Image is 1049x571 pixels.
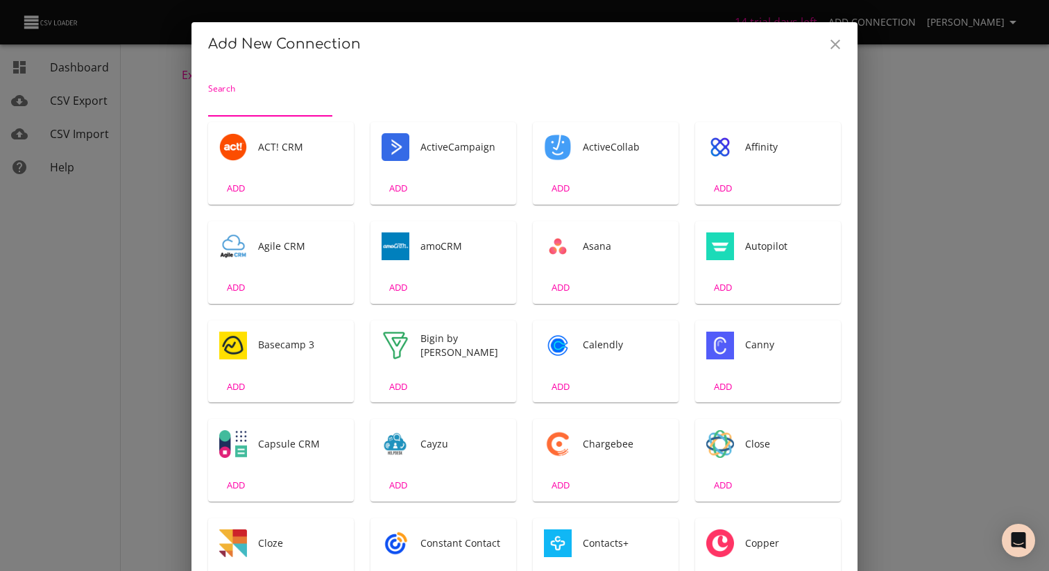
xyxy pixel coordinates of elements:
div: Tool [544,332,572,359]
button: ADD [701,376,745,398]
button: ADD [376,376,420,398]
img: Close [706,430,734,458]
span: amoCRM [420,239,505,253]
img: ActiveCampaign [382,133,409,161]
span: ActiveCampaign [420,140,505,154]
span: ADD [542,280,579,296]
button: ADD [214,178,258,199]
span: Close [745,437,830,451]
img: Contacts+ [544,529,572,557]
img: Bigin by Zoho CRM [382,332,409,359]
div: Tool [706,133,734,161]
span: Chargebee [583,437,667,451]
span: ADD [542,180,579,196]
span: ADD [542,477,579,493]
div: Tool [382,133,409,161]
img: Capsule CRM [219,430,247,458]
span: ADD [704,477,742,493]
span: ADD [379,280,417,296]
span: ADD [379,477,417,493]
span: ACT! CRM [258,140,343,154]
button: ADD [214,475,258,496]
button: ADD [701,277,745,298]
div: Tool [706,232,734,260]
img: ActiveCollab [544,133,572,161]
img: Basecamp 3 [219,332,247,359]
div: Tool [544,133,572,161]
button: ADD [214,277,258,298]
img: Calendly [544,332,572,359]
h2: Add New Connection [208,33,841,56]
img: Constant Contact [382,529,409,557]
button: ADD [214,376,258,398]
span: ADD [542,379,579,395]
span: Agile CRM [258,239,343,253]
button: ADD [701,475,745,496]
img: Cloze [219,529,247,557]
span: ADD [704,180,742,196]
span: ADD [217,280,255,296]
img: Autopilot [706,232,734,260]
div: Tool [382,529,409,557]
div: Tool [382,232,409,260]
span: Copper [745,536,830,550]
span: Basecamp 3 [258,338,343,352]
div: Tool [706,529,734,557]
div: Tool [544,430,572,458]
span: ADD [379,180,417,196]
div: Tool [219,232,247,260]
button: ADD [538,178,583,199]
button: ADD [376,475,420,496]
div: Tool [219,430,247,458]
div: Tool [382,332,409,359]
span: Affinity [745,140,830,154]
div: Tool [382,430,409,458]
span: Asana [583,239,667,253]
span: Constant Contact [420,536,505,550]
span: ADD [704,280,742,296]
div: Tool [706,332,734,359]
button: ADD [701,178,745,199]
span: ADD [217,379,255,395]
span: Capsule CRM [258,437,343,451]
div: Tool [219,332,247,359]
div: Tool [706,430,734,458]
span: Calendly [583,338,667,352]
button: ADD [538,475,583,496]
div: Tool [544,529,572,557]
span: Cloze [258,536,343,550]
div: Tool [219,529,247,557]
button: ADD [376,178,420,199]
img: Chargebee [544,430,572,458]
span: ADD [379,379,417,395]
span: Contacts+ [583,536,667,550]
span: Bigin by [PERSON_NAME] [420,332,505,359]
span: Cayzu [420,437,505,451]
button: ADD [376,277,420,298]
button: ADD [538,277,583,298]
img: Canny [706,332,734,359]
label: Search [208,85,235,93]
img: ACT! CRM [219,133,247,161]
div: Tool [219,133,247,161]
img: Agile CRM [219,232,247,260]
img: Asana [544,232,572,260]
div: Tool [544,232,572,260]
span: ADD [217,477,255,493]
span: ActiveCollab [583,140,667,154]
img: Copper [706,529,734,557]
span: Autopilot [745,239,830,253]
button: ADD [538,376,583,398]
img: Affinity [706,133,734,161]
button: Close [819,28,852,61]
img: amoCRM [382,232,409,260]
img: Cayzu [382,430,409,458]
span: Canny [745,338,830,352]
span: ADD [704,379,742,395]
div: Open Intercom Messenger [1002,524,1035,557]
span: ADD [217,180,255,196]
